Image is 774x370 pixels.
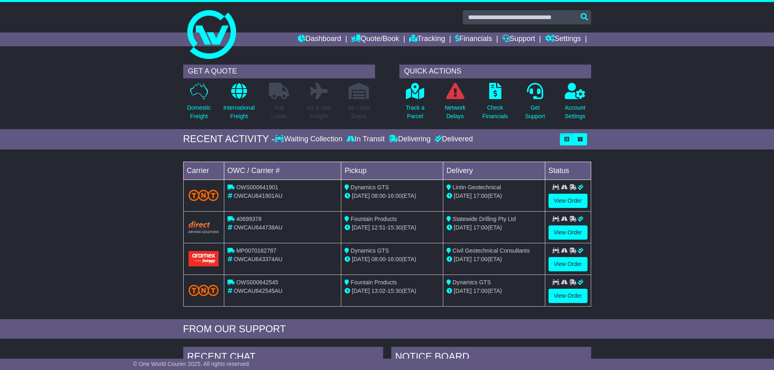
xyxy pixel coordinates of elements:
span: 17:00 [473,288,488,294]
p: Air / Sea Depot [348,104,370,121]
span: Dynamics GTS [351,184,389,190]
span: 40699378 [236,216,261,222]
span: [DATE] [352,256,370,262]
span: OWCAU641901AU [234,193,282,199]
span: 12:51 [371,224,386,231]
span: OWS000641901 [236,184,278,190]
a: View Order [549,194,588,208]
div: QUICK ACTIONS [399,65,591,78]
a: Support [502,32,535,46]
a: AccountSettings [564,82,586,125]
img: TNT_Domestic.png [189,285,219,296]
span: OWCAU642545AU [234,288,282,294]
p: Domestic Freight [187,104,210,121]
div: Delivered [433,135,473,144]
div: - (ETA) [345,223,440,232]
span: MP0070162787 [236,247,276,254]
span: Civil Geotechnical Consultants [453,247,530,254]
a: View Order [549,289,588,303]
div: (ETA) [447,287,542,295]
a: View Order [549,225,588,240]
div: (ETA) [447,255,542,264]
a: Track aParcel [405,82,425,125]
span: OWCAU643374AU [234,256,282,262]
span: Fountain Products [351,279,397,286]
p: Air & Sea Freight [307,104,331,121]
div: - (ETA) [345,192,440,200]
p: Network Delays [444,104,465,121]
img: Direct.png [189,221,219,233]
p: Account Settings [565,104,585,121]
div: (ETA) [447,223,542,232]
span: Dynamics GTS [453,279,491,286]
span: © One World Courier 2025. All rights reserved. [133,361,251,367]
a: InternationalFreight [223,82,255,125]
div: NOTICE BOARD [391,347,591,369]
a: Settings [545,32,581,46]
span: Dynamics GTS [351,247,389,254]
span: [DATE] [454,288,472,294]
span: 16:00 [388,256,402,262]
span: Statewide Drilling Pty Ltd [453,216,516,222]
div: Delivering [387,135,433,144]
span: 17:00 [473,193,488,199]
div: Waiting Collection [275,135,344,144]
a: Tracking [409,32,445,46]
p: Get Support [525,104,545,121]
td: OWC / Carrier # [224,162,341,180]
a: Quote/Book [351,32,399,46]
p: Check Financials [482,104,508,121]
a: NetworkDelays [444,82,466,125]
span: 08:00 [371,193,386,199]
div: (ETA) [447,192,542,200]
td: Carrier [183,162,224,180]
a: Dashboard [298,32,341,46]
span: Lintin Geotechnical [453,184,501,190]
span: 13:02 [371,288,386,294]
p: Track a Parcel [406,104,425,121]
div: - (ETA) [345,255,440,264]
span: [DATE] [352,288,370,294]
div: In Transit [345,135,387,144]
a: DomesticFreight [186,82,211,125]
span: Fountain Products [351,216,397,222]
a: Financials [455,32,492,46]
span: 15:30 [388,224,402,231]
span: 17:00 [473,224,488,231]
img: TNT_Domestic.png [189,190,219,201]
span: OWS000642545 [236,279,278,286]
a: CheckFinancials [482,82,508,125]
a: GetSupport [525,82,545,125]
span: 17:00 [473,256,488,262]
span: 08:00 [371,256,386,262]
span: [DATE] [352,224,370,231]
div: RECENT ACTIVITY - [183,133,275,145]
td: Pickup [341,162,443,180]
img: Aramex.png [189,251,219,266]
span: 16:00 [388,193,402,199]
span: 15:30 [388,288,402,294]
span: [DATE] [454,193,472,199]
span: [DATE] [454,256,472,262]
span: [DATE] [454,224,472,231]
td: Delivery [443,162,545,180]
td: Status [545,162,591,180]
div: - (ETA) [345,287,440,295]
div: FROM OUR SUPPORT [183,323,591,335]
span: OWCAU644738AU [234,224,282,231]
span: [DATE] [352,193,370,199]
div: GET A QUOTE [183,65,375,78]
p: Full Loads [269,104,289,121]
a: View Order [549,257,588,271]
p: International Freight [223,104,255,121]
div: RECENT CHAT [183,347,383,369]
